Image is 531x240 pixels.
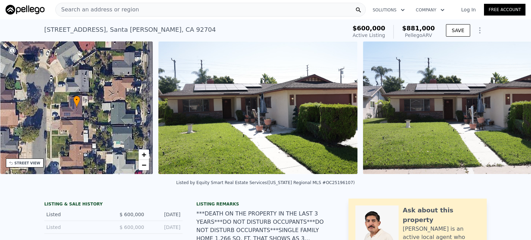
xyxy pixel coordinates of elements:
[410,4,450,16] button: Company
[73,96,80,108] div: •
[150,211,180,218] div: [DATE]
[402,25,435,32] span: $881,000
[353,25,385,32] span: $600,000
[353,32,385,38] span: Active Listing
[56,6,139,14] span: Search an address or region
[176,180,355,185] div: Listed by Equity Smart Real Estate Services ([US_STATE] Regional MLS #OC25196107)
[150,224,180,231] div: [DATE]
[120,212,144,217] span: $ 600,000
[403,205,480,225] div: Ask about this property
[73,97,80,103] span: •
[139,150,149,160] a: Zoom in
[142,161,146,169] span: −
[142,150,146,159] span: +
[473,23,487,37] button: Show Options
[367,4,410,16] button: Solutions
[15,161,40,166] div: STREET VIEW
[46,211,108,218] div: Listed
[46,224,108,231] div: Listed
[158,41,357,174] img: Sale: 167626740 Parcel: 63719254
[402,32,435,39] div: Pellego ARV
[120,224,144,230] span: $ 600,000
[44,25,216,35] div: [STREET_ADDRESS] , Santa [PERSON_NAME] , CA 92704
[44,201,183,208] div: LISTING & SALE HISTORY
[6,5,45,15] img: Pellego
[139,160,149,170] a: Zoom out
[196,201,335,207] div: Listing remarks
[446,24,470,37] button: SAVE
[484,4,525,16] a: Free Account
[453,6,484,13] a: Log In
